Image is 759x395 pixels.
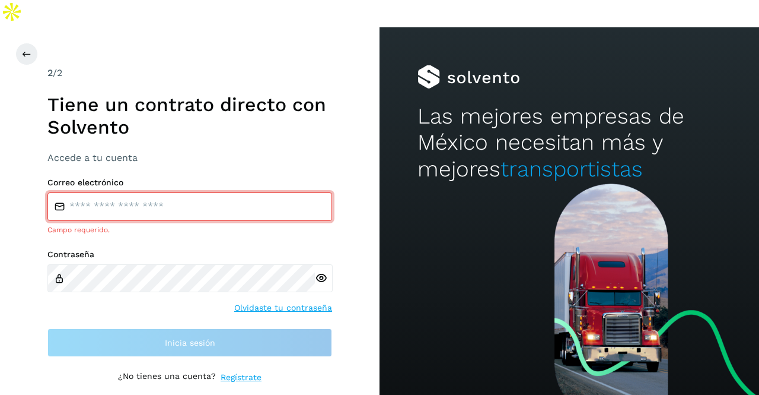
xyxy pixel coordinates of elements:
label: Correo electrónico [47,178,332,188]
h1: Tiene un contrato directo con Solvento [47,93,332,139]
label: Contraseña [47,249,332,260]
h3: Accede a tu cuenta [47,152,332,163]
h2: Las mejores empresas de México necesitan más y mejores [417,103,721,182]
div: /2 [47,66,332,80]
a: Regístrate [221,371,261,384]
span: 2 [47,67,53,78]
a: Olvidaste tu contraseña [234,302,332,314]
p: ¿No tienes una cuenta? [118,371,216,384]
button: Inicia sesión [47,328,332,357]
div: Campo requerido. [47,225,332,235]
span: transportistas [500,156,643,182]
span: Inicia sesión [165,339,215,347]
